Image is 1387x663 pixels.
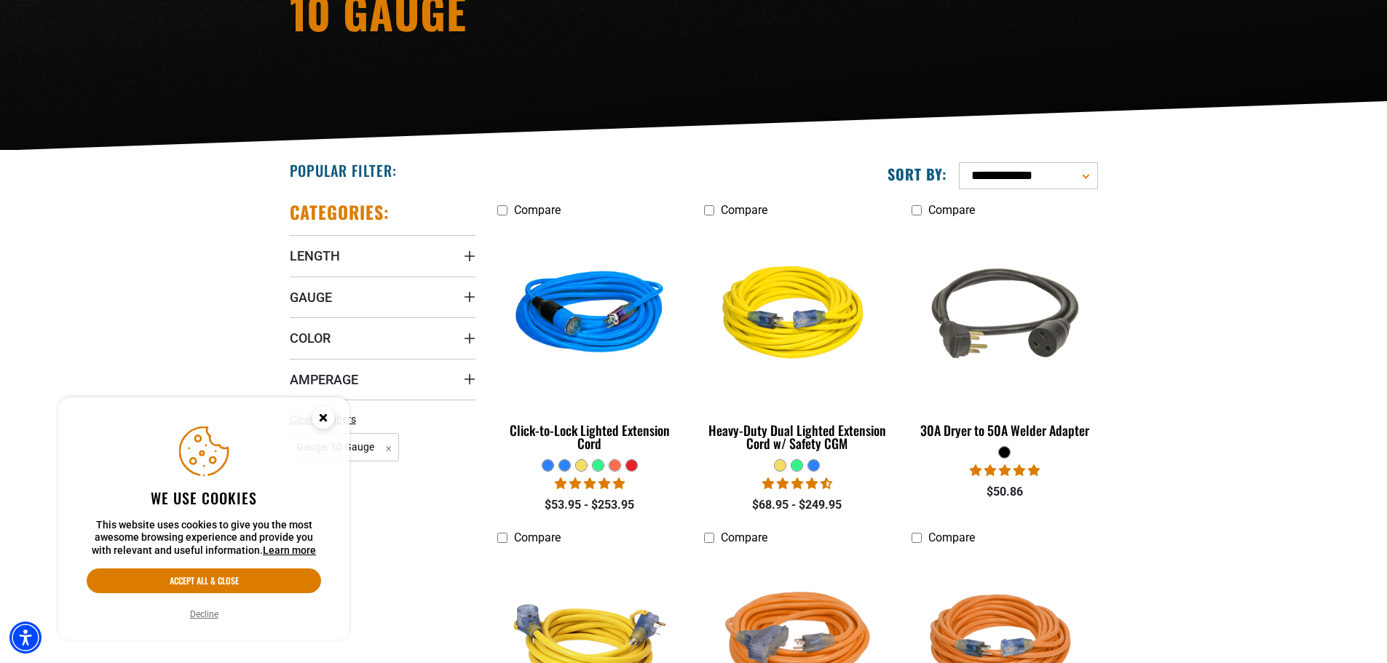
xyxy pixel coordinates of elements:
img: blue [498,231,681,399]
span: Compare [928,203,975,217]
span: 4.64 stars [762,477,832,491]
span: 5.00 stars [970,464,1040,477]
div: Accessibility Menu [9,622,42,654]
a: yellow Heavy-Duty Dual Lighted Extension Cord w/ Safety CGM [704,224,890,458]
summary: Color [290,317,475,358]
button: Accept all & close [87,568,321,593]
div: $53.95 - $253.95 [497,496,683,514]
img: yellow [706,231,889,399]
button: Decline [186,607,223,622]
h2: Popular Filter: [290,161,397,180]
img: black [913,231,1096,399]
span: Gauge [290,289,332,306]
span: Amperage [290,371,358,388]
summary: Amperage [290,359,475,400]
span: Color [290,330,331,346]
div: $68.95 - $249.95 [704,496,890,514]
span: Length [290,247,340,264]
a: blue Click-to-Lock Lighted Extension Cord [497,224,683,458]
summary: Gauge [290,277,475,317]
span: Compare [514,203,561,217]
button: Close this option [297,397,349,442]
div: Heavy-Duty Dual Lighted Extension Cord w/ Safety CGM [704,424,890,450]
div: $50.86 [912,483,1097,501]
summary: Length [290,235,475,276]
div: 30A Dryer to 50A Welder Adapter [912,424,1097,437]
a: black 30A Dryer to 50A Welder Adapter [912,224,1097,445]
p: This website uses cookies to give you the most awesome browsing experience and provide you with r... [87,519,321,557]
div: Click-to-Lock Lighted Extension Cord [497,424,683,450]
span: Compare [514,531,561,544]
span: Compare [928,531,975,544]
span: Compare [721,531,767,544]
h2: We use cookies [87,488,321,507]
span: 4.87 stars [555,477,625,491]
h2: Categories: [290,201,390,223]
a: This website uses cookies to give you the most awesome browsing experience and provide you with r... [263,544,316,556]
label: Sort by: [888,164,947,183]
aside: Cookie Consent [58,397,349,640]
span: Compare [721,203,767,217]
